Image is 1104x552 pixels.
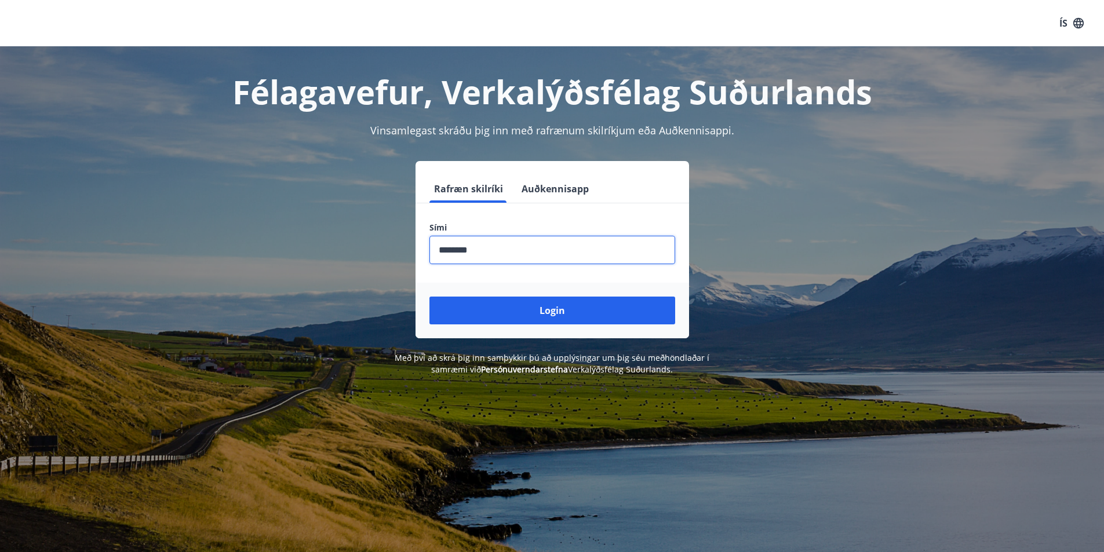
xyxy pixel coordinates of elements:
[395,352,709,375] span: Með því að skrá þig inn samþykkir þú að upplýsingar um þig séu meðhöndlaðar í samræmi við Verkalý...
[517,175,593,203] button: Auðkennisapp
[481,364,568,375] a: Persónuverndarstefna
[149,70,956,114] h1: Félagavefur, Verkalýðsfélag Suðurlands
[429,175,508,203] button: Rafræn skilríki
[429,222,675,233] label: Sími
[1053,13,1090,34] button: ÍS
[429,297,675,324] button: Login
[370,123,734,137] span: Vinsamlegast skráðu þig inn með rafrænum skilríkjum eða Auðkennisappi.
